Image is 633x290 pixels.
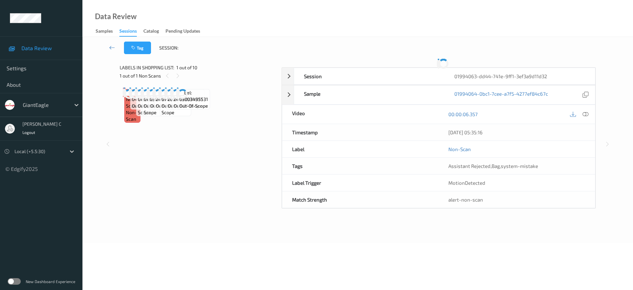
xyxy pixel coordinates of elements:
[156,103,185,109] span: out-of-scope
[282,175,439,191] div: Label Trigger
[174,103,202,109] span: out-of-scope
[150,103,179,109] span: out-of-scope
[454,90,548,99] a: 01994064-0bc1-7cee-a7f5-4277ef84c67c
[119,28,137,37] div: Sessions
[448,163,491,169] span: Assistant Rejected
[144,103,172,116] span: out-of-scope
[282,191,439,208] div: Match Strength
[143,28,159,36] div: Catalog
[159,45,178,51] span: Session:
[168,103,196,109] span: out-of-scope
[124,42,151,54] button: Tag
[492,163,500,169] span: Bag
[95,13,136,20] div: Data Review
[132,103,161,109] span: out-of-scope
[501,163,538,169] span: system-mistake
[162,103,189,116] span: out-of-scope
[282,158,439,174] div: Tags
[126,89,138,109] span: Label: Non-Scan
[176,64,197,71] span: 1 out of 10
[119,27,143,37] a: Sessions
[448,129,585,136] div: [DATE] 05:35:16
[96,28,113,36] div: Samples
[438,175,595,191] div: MotionDetected
[294,85,445,104] div: Sample
[126,109,138,122] span: non-scan
[448,146,471,152] a: Non-Scan
[166,28,200,36] div: Pending Updates
[448,163,538,169] span: , ,
[166,27,207,36] a: Pending Updates
[179,103,208,109] span: out-of-scope
[120,64,174,71] span: Labels in shopping list:
[282,141,439,157] div: Label
[448,111,478,117] a: 00:00:06.357
[282,105,439,124] div: Video
[96,27,119,36] a: Samples
[294,68,445,84] div: Session
[448,196,585,203] div: alert-non-scan
[138,103,165,116] span: out-of-scope
[179,89,208,103] span: Label: 03003495531
[282,68,595,85] div: Session01994063-dd44-741e-9ff1-3ef3a9d11d32
[282,85,595,105] div: Sample01994064-0bc1-7cee-a7f5-4277ef84c67c
[444,68,595,84] div: 01994063-dd44-741e-9ff1-3ef3a9d11d32
[120,72,277,80] div: 1 out of 1 Non Scans
[143,27,166,36] a: Catalog
[282,124,439,141] div: Timestamp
